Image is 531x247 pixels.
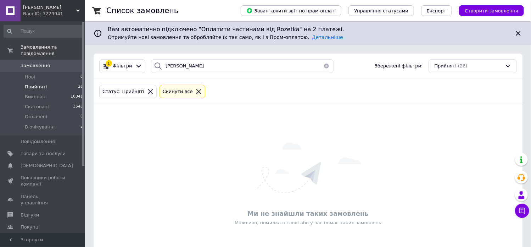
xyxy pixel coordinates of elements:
button: Управління статусами [348,5,414,16]
span: Панель управління [21,193,66,206]
button: Чат з покупцем [515,204,529,218]
div: Ваш ID: 3229941 [23,11,85,17]
div: 1 [106,60,112,67]
span: (26) [458,63,468,68]
div: Cкинути все [161,88,194,95]
button: Створити замовлення [459,5,524,16]
span: В очікуванні [25,124,55,130]
span: Фільтри [113,63,132,70]
span: Повідомлення [21,138,55,145]
input: Пошук [4,25,84,38]
span: Нові [25,74,35,80]
span: Покупці [21,224,40,230]
span: Збережені фільтри: [375,63,423,70]
span: Отримуйте нові замовлення та обробляйте їх так само, як і з Пром-оплатою. [108,34,343,40]
span: Замовлення та повідомлення [21,44,85,57]
button: Завантажити звіт по пром-оплаті [241,5,341,16]
span: Скасовані [25,104,49,110]
div: Статус: Прийняті [101,88,146,95]
span: Створити замовлення [465,8,518,13]
span: 2 [80,124,83,130]
span: 26 [78,84,83,90]
span: Товари та послуги [21,150,66,157]
h1: Список замовлень [106,6,178,15]
span: 0 [80,114,83,120]
span: 0 [80,74,83,80]
span: Завантажити звіт по пром-оплаті [246,7,336,14]
a: Детальніше [312,34,343,40]
span: Відгуки [21,212,39,218]
span: Прийняті [25,84,47,90]
span: 3546 [73,104,83,110]
span: Оплачені [25,114,47,120]
a: Створити замовлення [452,8,524,13]
span: [DEMOGRAPHIC_DATA] [21,163,73,169]
span: КОМОРА БОБРА [23,4,76,11]
span: Виконані [25,94,47,100]
span: Прийняті [435,63,457,70]
button: Експорт [421,5,452,16]
button: Очистить [319,59,334,73]
span: 10341 [71,94,83,100]
span: Показники роботи компанії [21,175,66,187]
img: Нічого не знайдено [255,143,361,193]
span: Замовлення [21,62,50,69]
div: Ми не знайшли таких замовлень [97,209,519,218]
div: Можливо, помилка в слові або у вас немає таких замовлень [97,220,519,226]
span: Експорт [427,8,447,13]
input: Пошук за номером замовлення, ПІБ покупця, номером телефону, Email, номером накладної [151,59,334,73]
span: Управління статусами [354,8,408,13]
span: Вам автоматично підключено "Оплатити частинами від Rozetka" на 2 платежі. [108,26,508,34]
